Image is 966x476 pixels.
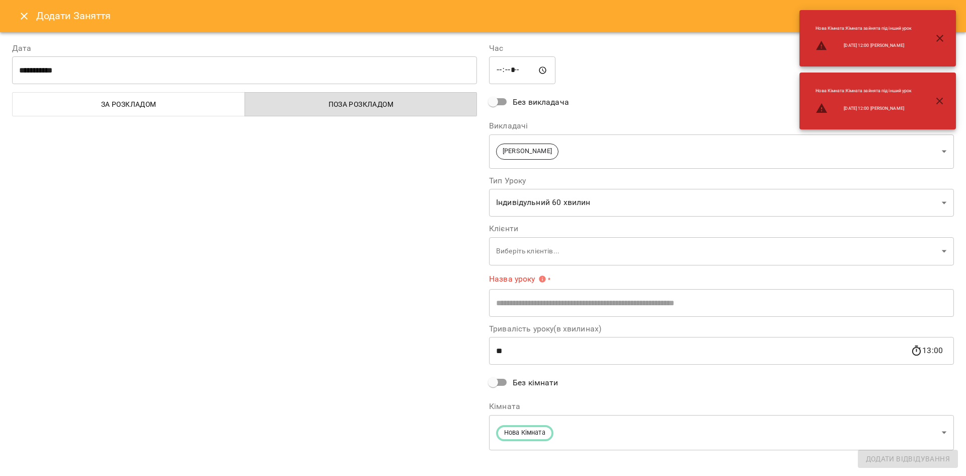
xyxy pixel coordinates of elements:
[489,122,954,130] label: Викладачі
[489,189,954,217] div: Індивідульний 60 хвилин
[808,84,920,98] li: Нова Кімната : Кімната зайнята під інший урок
[489,402,954,411] label: Кімната
[808,98,920,118] li: [DATE] 12:00 [PERSON_NAME]
[808,36,920,56] li: [DATE] 12:00 [PERSON_NAME]
[489,275,546,283] span: Назва уроку
[538,275,546,283] svg: Вкажіть назву уроку або виберіть клієнтів
[19,98,239,110] span: За розкладом
[251,98,471,110] span: Поза розкладом
[489,134,954,169] div: [PERSON_NAME]
[513,377,558,389] span: Без кімнати
[12,4,36,28] button: Close
[245,92,477,116] button: Поза розкладом
[496,246,938,256] p: Виберіть клієнтів...
[12,44,477,52] label: Дата
[489,325,954,333] label: Тривалість уроку(в хвилинах)
[489,177,954,185] label: Тип Уроку
[36,8,954,24] h6: Додати Заняття
[808,21,920,36] li: Нова Кімната : Кімната зайнята під інший урок
[498,428,551,438] span: Нова Кімната
[12,92,245,116] button: За розкладом
[497,147,558,156] span: [PERSON_NAME]
[489,44,954,52] label: Час
[489,237,954,265] div: Виберіть клієнтів...
[489,225,954,233] label: Клієнти
[489,415,954,450] div: Нова Кімната
[513,96,569,108] span: Без викладача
